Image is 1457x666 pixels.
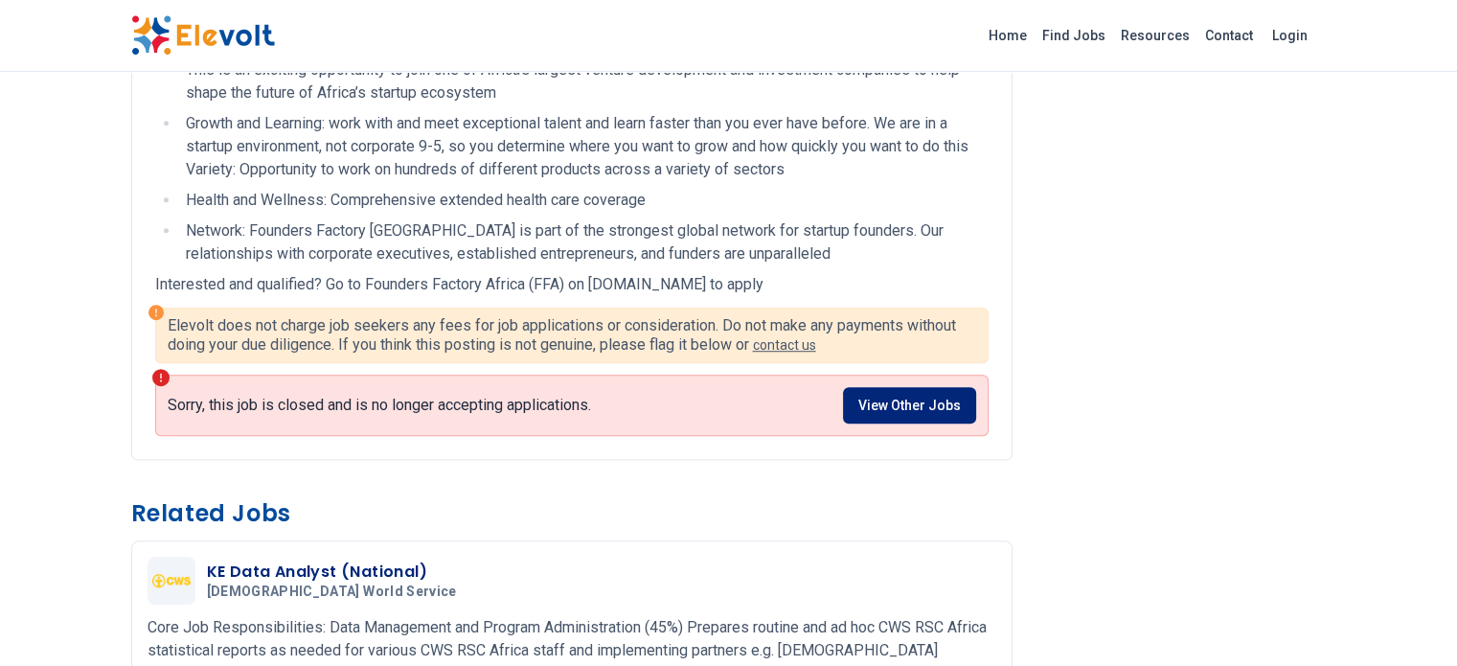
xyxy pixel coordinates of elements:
a: Find Jobs [1035,20,1113,51]
a: Home [981,20,1035,51]
p: Elevolt does not charge job seekers any fees for job applications or consideration. Do not make a... [168,316,976,355]
img: Elevolt [131,15,275,56]
li: Health and Wellness: Comprehensive extended health care coverage [180,189,989,212]
h3: KE Data Analyst (National) [207,561,465,584]
a: Contact [1197,20,1261,51]
a: View Other Jobs [843,387,976,424]
a: Login [1261,16,1319,55]
p: Sorry, this job is closed and is no longer accepting applications. [168,396,591,415]
li: Growth and Learning: work with and meet exceptional talent and learn faster than you ever have be... [180,112,989,181]
a: contact us [753,337,816,353]
iframe: Chat Widget [1361,574,1457,666]
h3: Related Jobs [131,498,1013,529]
span: [DEMOGRAPHIC_DATA] World Service [207,584,457,601]
a: Resources [1113,20,1197,51]
p: Interested and qualified? Go to Founders Factory Africa (FFA) on [DOMAIN_NAME] to apply [155,273,989,296]
li: This is an exciting opportunity to join one of Africa’s largest venture development and investmen... [180,58,989,104]
div: Chatwidget [1361,574,1457,666]
img: Church World Service [152,574,191,586]
li: Network: Founders Factory [GEOGRAPHIC_DATA] is part of the strongest global network for startup f... [180,219,989,265]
